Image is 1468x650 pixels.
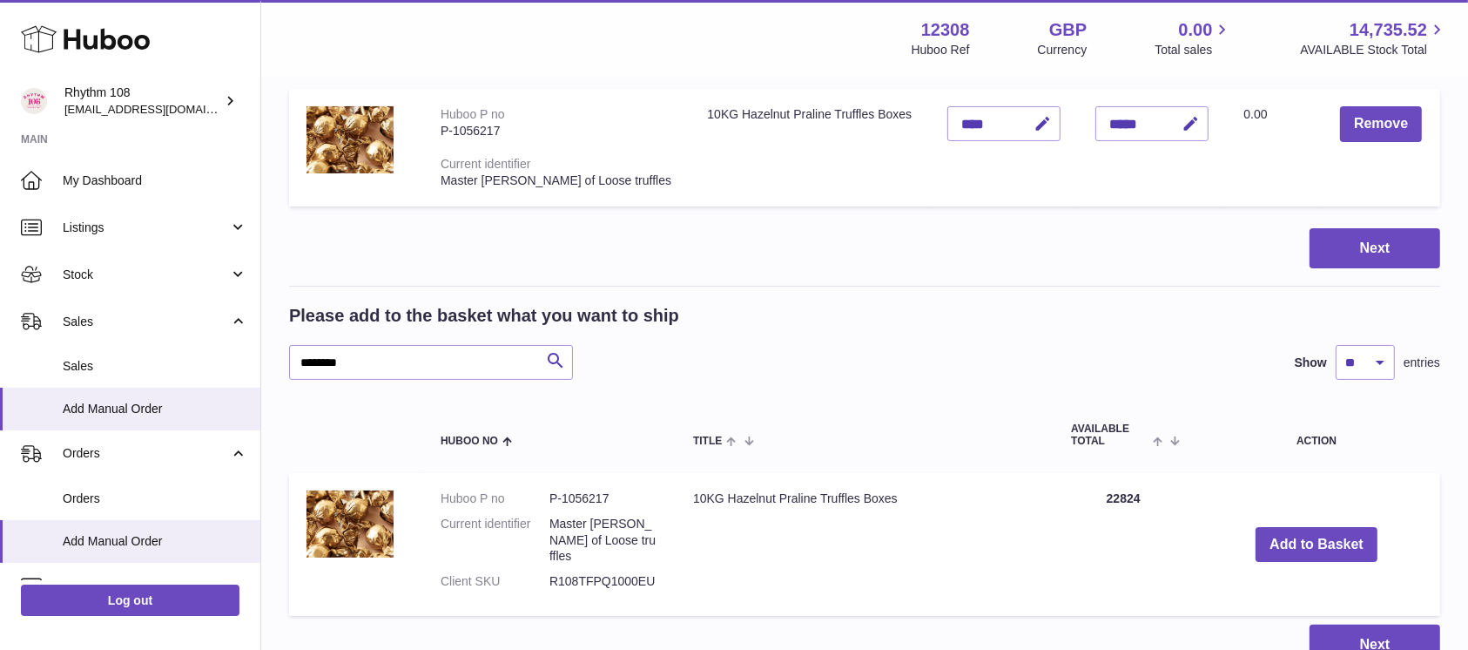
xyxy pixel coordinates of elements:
[21,88,47,114] img: orders@rhythm108.com
[1340,106,1422,142] button: Remove
[63,314,229,330] span: Sales
[63,267,229,283] span: Stock
[63,220,229,236] span: Listings
[1049,18,1087,42] strong: GBP
[63,533,247,550] span: Add Manual Order
[63,401,247,417] span: Add Manual Order
[690,89,930,206] td: 10KG Hazelnut Praline Truffles Boxes
[912,42,970,58] div: Huboo Ref
[1300,18,1447,58] a: 14,735.52 AVAILABLE Stock Total
[306,491,394,558] img: 10KG Hazelnut Praline Truffles Boxes
[1155,18,1232,58] a: 0.00 Total sales
[921,18,970,42] strong: 12308
[441,123,672,139] div: P-1056217
[1179,18,1213,42] span: 0.00
[63,358,247,375] span: Sales
[63,578,247,594] span: Usage
[1350,18,1427,42] span: 14,735.52
[676,473,1054,616] td: 10KG Hazelnut Praline Truffles Boxes
[1300,42,1447,58] span: AVAILABLE Stock Total
[441,573,549,590] dt: Client SKU
[1256,527,1377,563] button: Add to Basket
[441,107,505,121] div: Huboo P no
[1193,406,1440,464] th: Action
[64,85,221,118] div: Rhythm 108
[63,445,229,462] span: Orders
[441,491,549,507] dt: Huboo P no
[549,491,658,507] dd: P-1056217
[441,157,531,171] div: Current identifier
[1155,42,1232,58] span: Total sales
[1054,473,1193,616] td: 22824
[63,491,247,507] span: Orders
[441,516,549,565] dt: Current identifier
[693,436,722,447] span: Title
[1404,355,1440,371] span: entries
[1038,42,1088,58] div: Currency
[549,573,658,590] dd: R108TFPQ1000EU
[64,102,256,116] span: [EMAIL_ADDRESS][DOMAIN_NAME]
[1310,228,1440,269] button: Next
[441,436,498,447] span: Huboo no
[441,173,672,189] div: Master [PERSON_NAME] of Loose truffles
[289,304,679,328] h2: Please add to the basket what you want to ship
[1071,423,1148,446] span: AVAILABLE Total
[63,173,247,189] span: My Dashboard
[1295,355,1327,371] label: Show
[1243,107,1267,121] span: 0.00
[306,106,394,173] img: 10KG Hazelnut Praline Truffles Boxes
[549,516,658,565] dd: Master [PERSON_NAME] of Loose truffles
[21,585,239,616] a: Log out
